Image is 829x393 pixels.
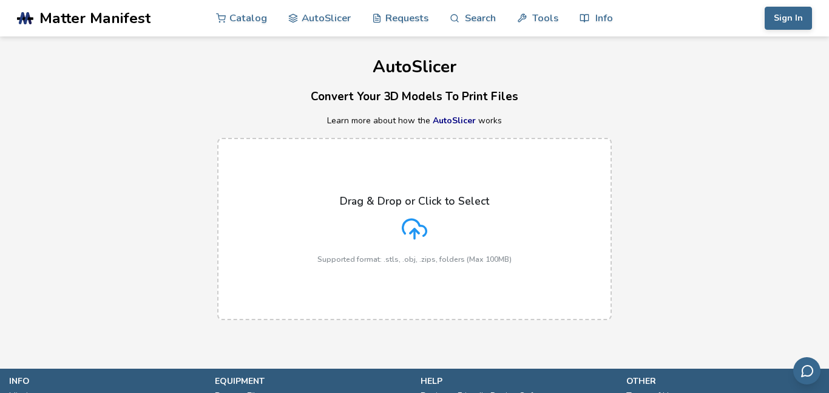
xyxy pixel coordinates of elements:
button: Sign In [765,7,812,30]
p: equipment [215,375,408,388]
p: info [9,375,203,388]
p: help [421,375,614,388]
p: Supported format: .stls, .obj, .zips, folders (Max 100MB) [317,255,512,264]
button: Send feedback via email [793,357,821,384]
a: AutoSlicer [433,115,476,126]
span: Matter Manifest [39,10,151,27]
p: other [626,375,820,388]
p: Drag & Drop or Click to Select [340,195,489,207]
